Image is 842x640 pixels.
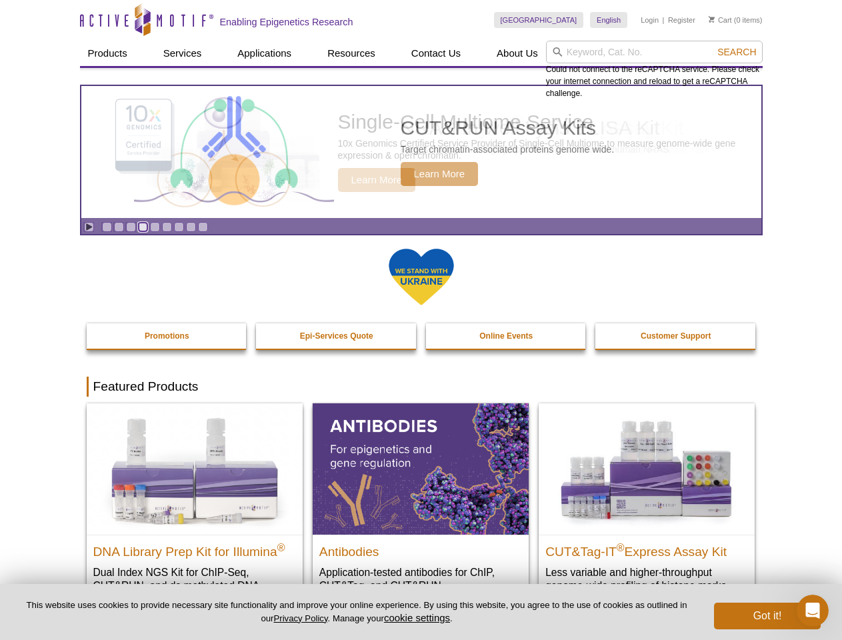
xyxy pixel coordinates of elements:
a: Register [668,15,695,25]
strong: Epi-Services Quote [300,331,373,341]
button: cookie settings [384,612,450,623]
a: [GEOGRAPHIC_DATA] [494,12,584,28]
h2: CUT&RUN Assay Kits [401,118,615,138]
a: CUT&Tag-IT® Express Assay Kit CUT&Tag-IT®Express Assay Kit Less variable and higher-throughput ge... [539,403,755,605]
a: Products [80,41,135,66]
img: CUT&Tag-IT® Express Assay Kit [539,403,755,534]
p: Application-tested antibodies for ChIP, CUT&Tag, and CUT&RUN. [319,565,522,593]
a: Go to slide 5 [150,222,160,232]
a: Go to slide 7 [174,222,184,232]
img: We Stand With Ukraine [388,247,455,307]
a: Promotions [87,323,248,349]
a: Go to slide 1 [102,222,112,232]
strong: Promotions [145,331,189,341]
sup: ® [617,541,625,553]
a: Online Events [426,323,587,349]
a: Contact Us [403,41,469,66]
div: Could not connect to the reCAPTCHA service. Please check your internet connection and reload to g... [546,41,763,99]
h2: CUT&Tag-IT Express Assay Kit [545,539,748,559]
p: Dual Index NGS Kit for ChIP-Seq, CUT&RUN, and ds methylated DNA assays. [93,565,296,606]
article: CUT&RUN Assay Kits [81,86,761,218]
span: Learn More [401,162,479,186]
strong: Customer Support [641,331,711,341]
button: Search [713,46,760,58]
li: (0 items) [709,12,763,28]
p: Less variable and higher-throughput genome-wide profiling of histone marks​. [545,565,748,593]
a: Applications [229,41,299,66]
strong: Online Events [479,331,533,341]
a: Epi-Services Quote [256,323,417,349]
h2: Featured Products [87,377,756,397]
img: All Antibodies [313,403,529,534]
a: Go to slide 4 [138,222,148,232]
a: Go to slide 2 [114,222,124,232]
iframe: Intercom live chat [797,595,829,627]
h2: Antibodies [319,539,522,559]
a: Go to slide 6 [162,222,172,232]
li: | [663,12,665,28]
a: Cart [709,15,732,25]
a: Toggle autoplay [84,222,94,232]
sup: ® [277,541,285,553]
img: DNA Library Prep Kit for Illumina [87,403,303,534]
a: CUT&RUN Assay Kits CUT&RUN Assay Kits Target chromatin-associated proteins genome wide. Learn More [81,86,761,218]
button: Got it! [714,603,821,629]
a: All Antibodies Antibodies Application-tested antibodies for ChIP, CUT&Tag, and CUT&RUN. [313,403,529,605]
p: This website uses cookies to provide necessary site functionality and improve your online experie... [21,599,692,625]
a: English [590,12,627,28]
a: Go to slide 9 [198,222,208,232]
a: Go to slide 3 [126,222,136,232]
p: Target chromatin-associated proteins genome wide. [401,143,615,155]
h2: DNA Library Prep Kit for Illumina [93,539,296,559]
a: Go to slide 8 [186,222,196,232]
a: Customer Support [595,323,757,349]
a: Resources [319,41,383,66]
h2: Enabling Epigenetics Research [220,16,353,28]
input: Keyword, Cat. No. [546,41,763,63]
a: Privacy Policy [273,613,327,623]
span: Search [717,47,756,57]
img: Your Cart [709,16,715,23]
a: Login [641,15,659,25]
img: CUT&RUN Assay Kits [134,91,334,213]
a: DNA Library Prep Kit for Illumina DNA Library Prep Kit for Illumina® Dual Index NGS Kit for ChIP-... [87,403,303,619]
a: About Us [489,41,546,66]
a: Services [155,41,210,66]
